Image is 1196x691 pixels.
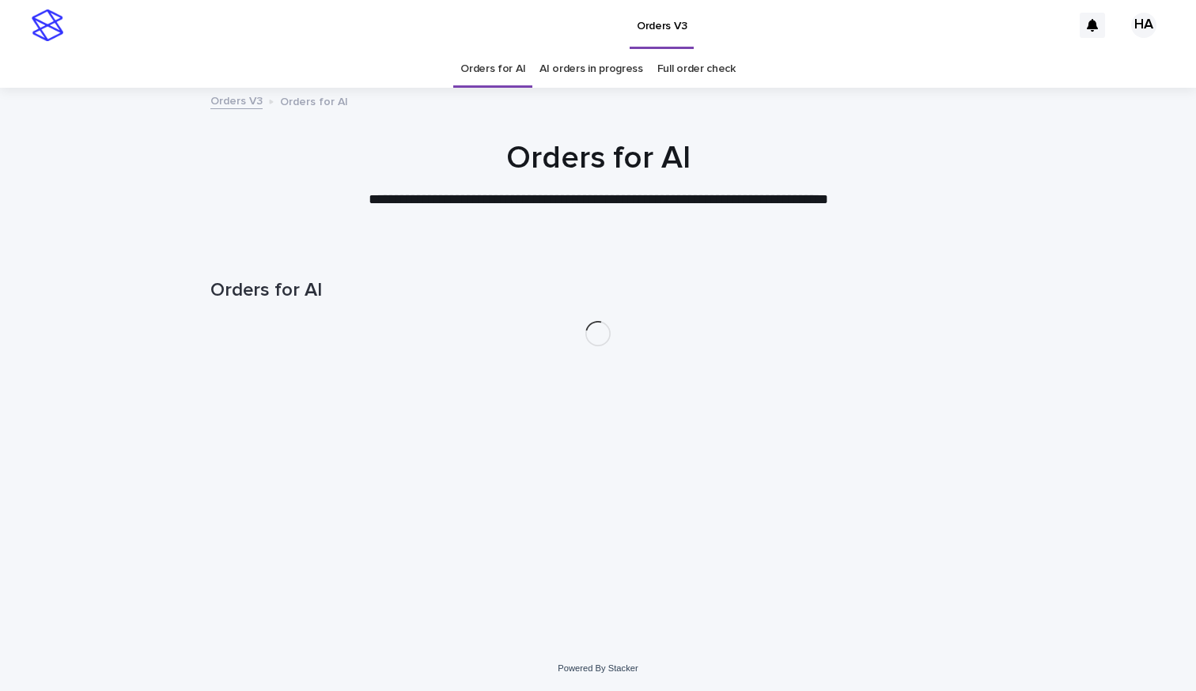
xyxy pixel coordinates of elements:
[657,51,736,88] a: Full order check
[210,279,986,302] h1: Orders for AI
[210,91,263,109] a: Orders V3
[210,139,986,177] h1: Orders for AI
[1131,13,1156,38] div: HA
[558,663,638,673] a: Powered By Stacker
[32,9,63,41] img: stacker-logo-s-only.png
[280,92,348,109] p: Orders for AI
[539,51,643,88] a: AI orders in progress
[460,51,525,88] a: Orders for AI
